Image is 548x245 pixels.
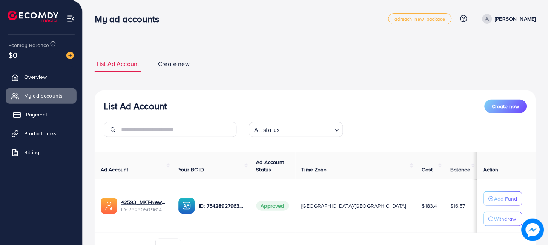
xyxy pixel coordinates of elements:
button: Add Fund [484,191,522,206]
a: Overview [6,69,77,84]
div: <span class='underline'>42593_MKT-New_1705030690861</span></br>7323050961424007170 [121,198,166,214]
p: Add Fund [494,194,517,203]
span: My ad accounts [24,92,63,100]
img: menu [66,14,75,23]
p: Withdraw [494,214,516,224]
div: Search for option [249,122,343,137]
h3: List Ad Account [104,101,167,112]
span: adreach_new_package [395,17,445,21]
span: List Ad Account [97,60,139,68]
p: [PERSON_NAME] [495,14,536,23]
span: Billing [24,149,39,156]
span: ID: 7323050961424007170 [121,206,166,213]
a: Billing [6,145,77,160]
button: Create new [485,100,527,113]
span: All status [253,124,281,135]
span: Time Zone [302,166,327,173]
span: Approved [256,201,289,211]
img: logo [8,11,58,22]
span: Create new [492,103,519,110]
span: [GEOGRAPHIC_DATA]/[GEOGRAPHIC_DATA] [302,202,407,210]
a: Payment [6,107,77,122]
a: adreach_new_package [388,13,452,24]
a: 42593_MKT-New_1705030690861 [121,198,166,206]
a: My ad accounts [6,88,77,103]
h3: My ad accounts [95,14,165,24]
span: Ad Account Status [256,158,284,173]
span: Action [484,166,499,173]
button: Withdraw [484,212,522,226]
img: ic-ads-acc.e4c84228.svg [101,198,117,214]
span: Cost [422,166,433,173]
span: Create new [158,60,190,68]
span: Your BC ID [178,166,204,173]
a: Product Links [6,126,77,141]
span: Balance [450,166,470,173]
span: Ecomdy Balance [8,41,49,49]
span: Ad Account [101,166,129,173]
span: Product Links [24,130,57,137]
span: Overview [24,73,47,81]
img: image [524,221,542,239]
span: $0 [8,49,17,60]
p: ID: 7542892796370649089 [199,201,244,210]
span: $16.57 [450,202,465,210]
a: [PERSON_NAME] [479,14,536,24]
span: Payment [26,111,47,118]
img: image [66,52,74,59]
span: $183.4 [422,202,437,210]
img: ic-ba-acc.ded83a64.svg [178,198,195,214]
input: Search for option [282,123,331,135]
